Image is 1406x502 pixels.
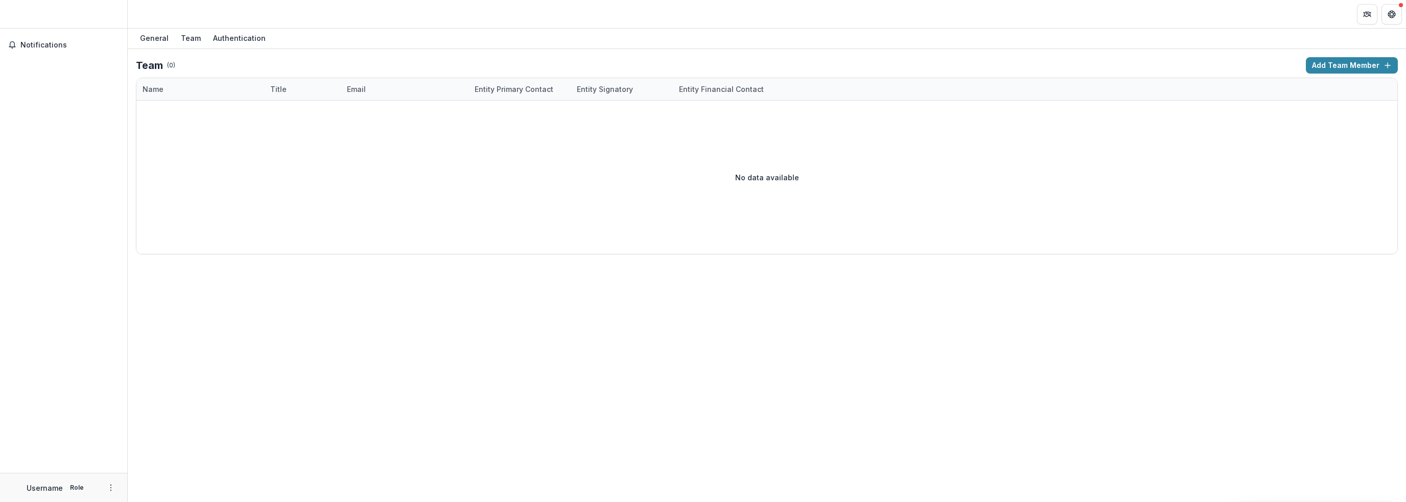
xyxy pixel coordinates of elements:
[136,59,163,71] h2: Team
[136,31,173,45] div: General
[468,78,571,100] div: Entity Primary Contact
[136,84,170,94] div: Name
[673,78,775,100] div: Entity Financial Contact
[571,78,673,100] div: Entity Signatory
[1357,4,1377,25] button: Partners
[341,78,468,100] div: Email
[27,483,63,493] p: Username
[4,37,123,53] button: Notifications
[177,31,205,45] div: Team
[167,61,175,70] p: ( 0 )
[177,29,205,49] a: Team
[735,172,799,183] p: No data available
[136,78,264,100] div: Name
[20,41,119,50] span: Notifications
[341,84,372,94] div: Email
[136,29,173,49] a: General
[209,29,270,49] a: Authentication
[468,84,559,94] div: Entity Primary Contact
[1306,57,1398,74] button: Add Team Member
[67,483,87,492] p: Role
[264,84,293,94] div: Title
[105,482,117,494] button: More
[673,84,770,94] div: Entity Financial Contact
[209,31,270,45] div: Authentication
[264,78,341,100] div: Title
[1381,4,1402,25] button: Get Help
[571,84,639,94] div: Entity Signatory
